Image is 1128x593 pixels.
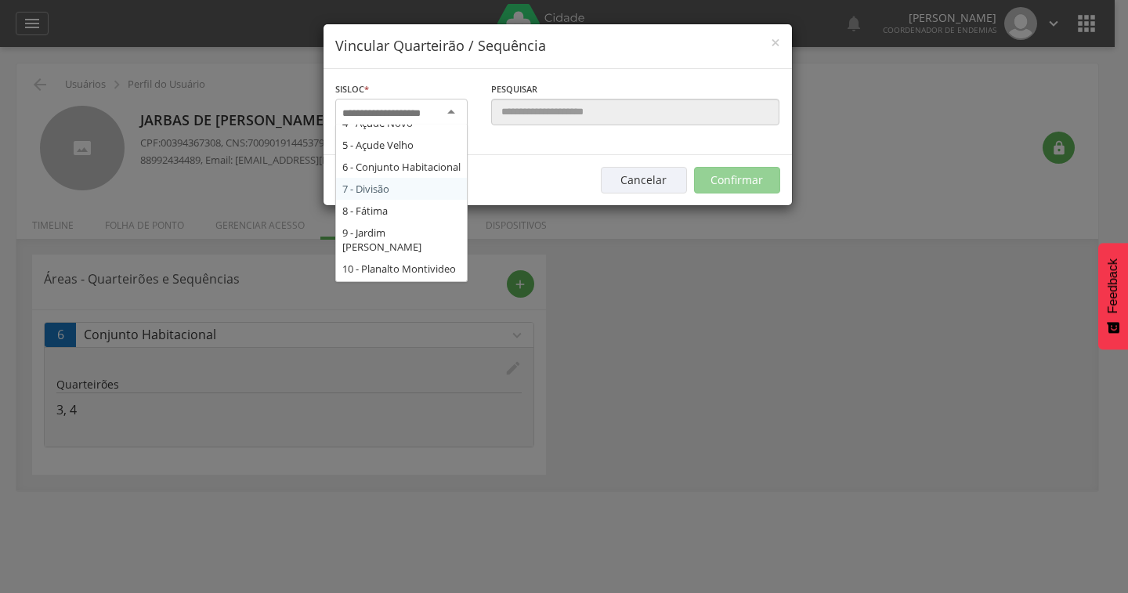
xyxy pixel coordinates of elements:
[1098,243,1128,349] button: Feedback - Mostrar pesquisa
[335,83,364,95] span: Sisloc
[336,222,467,258] div: 9 - Jardim [PERSON_NAME]
[1106,259,1120,313] span: Feedback
[336,200,467,222] div: 8 - Fátima
[336,156,467,178] div: 6 - Conjunto Habitacional
[601,167,687,193] button: Cancelar
[694,167,780,193] button: Confirmar
[335,36,780,56] h4: Vincular Quarteirão / Sequência
[336,280,467,302] div: 11 - Prado
[336,178,467,200] div: 7 - Divisão
[336,258,467,280] div: 10 - Planalto Montivideo
[491,83,537,95] span: Pesquisar
[771,34,780,51] button: Close
[771,31,780,53] span: ×
[336,134,467,156] div: 5 - Açude Velho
